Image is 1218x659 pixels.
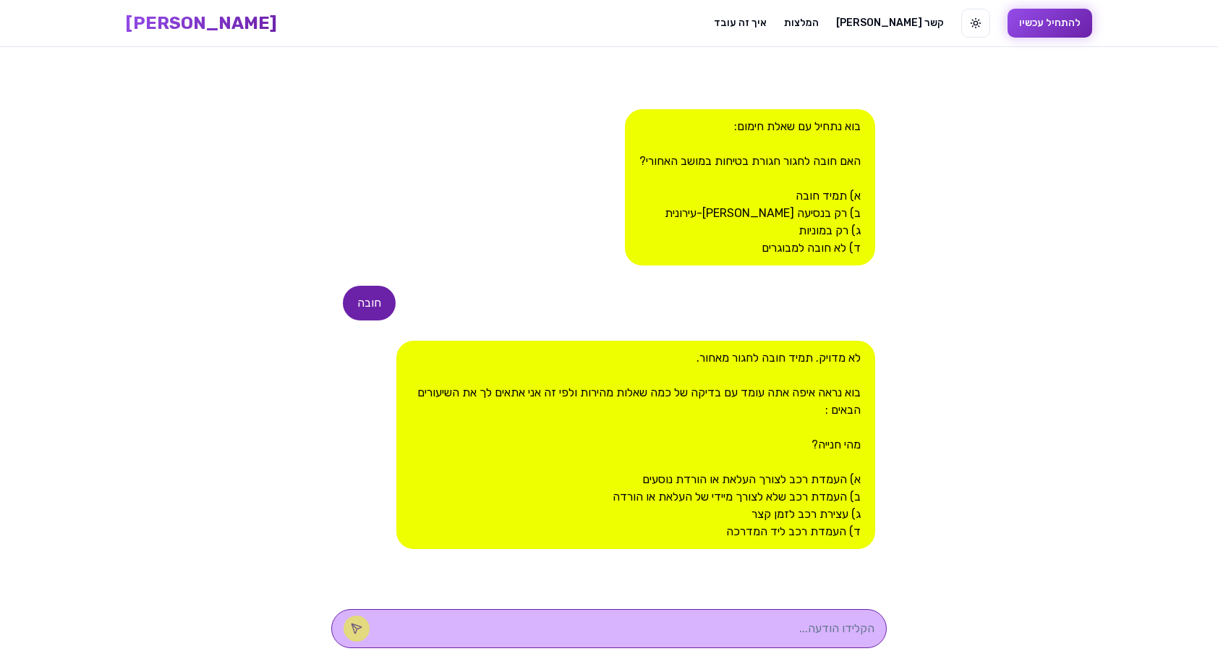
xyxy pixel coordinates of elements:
[343,286,396,320] div: חובה
[714,16,767,30] a: איך זה עובד
[126,12,277,35] a: [PERSON_NAME]
[784,16,819,30] a: המלצות
[396,341,875,549] div: לא מדויק. תמיד חובה לחגור מאחור. בוא נראה איפה אתה עומד עם בדיקה של כמה שאלות מהירות ולפי זה אני ...
[625,109,875,265] div: בוא נתחיל עם שאלת חימום: האם חובה לחגור חגורת בטיחות במושב האחורי? א) תמיד חובה ב) רק בנסיעה [PER...
[1008,9,1092,38] button: להתחיל עכשיו
[836,16,944,30] a: [PERSON_NAME] קשר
